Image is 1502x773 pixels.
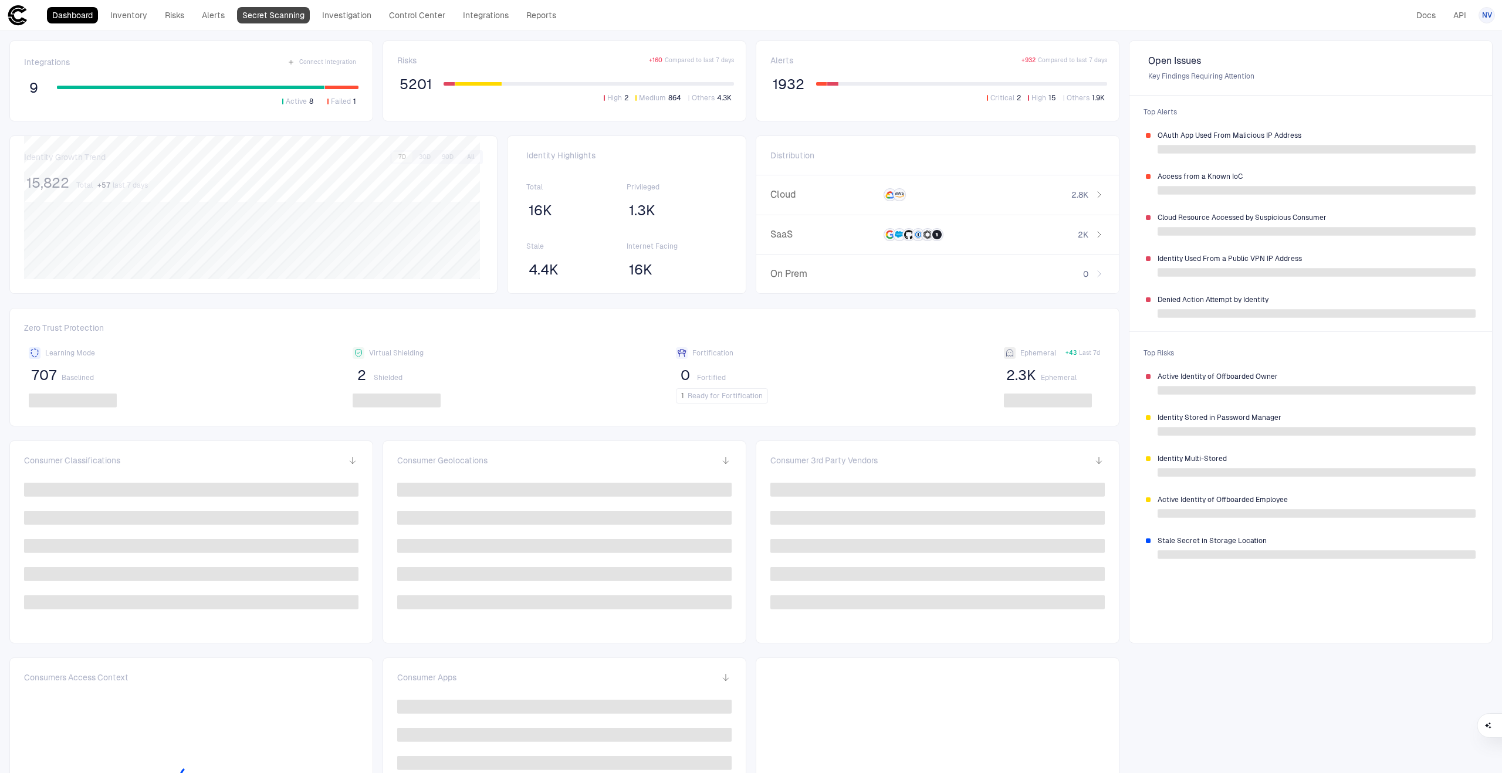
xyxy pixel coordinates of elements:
span: Privileged [627,182,727,192]
span: Consumer Apps [397,672,456,683]
span: 5201 [400,76,432,93]
span: Risks [397,55,417,66]
span: 707 [31,367,57,384]
span: 1.3K [629,202,655,219]
a: Inventory [105,7,153,23]
button: Medium864 [633,93,684,103]
span: 2.8K [1071,189,1088,200]
button: Failed1 [325,96,358,107]
span: 16K [629,261,652,279]
span: Compared to last 7 days [665,56,734,65]
button: High2 [601,93,631,103]
a: Integrations [458,7,514,23]
span: High [1031,93,1046,103]
span: Fortified [697,373,726,382]
span: Stale [526,242,627,251]
span: Compared to last 7 days [1038,56,1107,65]
span: 2 [624,93,628,103]
span: High [607,93,622,103]
span: 1 [353,97,356,106]
a: Reports [521,7,561,23]
span: Cloud Resource Accessed by Suspicious Consumer [1158,213,1476,222]
span: Learning Mode [45,348,95,358]
span: 15 [1048,93,1056,103]
button: 0 [676,366,695,385]
button: NV [1479,7,1495,23]
a: Investigation [317,7,377,23]
button: 4.4K [526,260,561,279]
span: 2K [1078,229,1088,240]
span: last 7 days [113,181,148,190]
button: 2.3K [1004,366,1038,385]
a: Risks [160,7,190,23]
span: Total [526,182,627,192]
span: 16K [529,202,552,219]
button: 5201 [397,75,434,94]
span: Integrations [24,57,70,67]
span: NV [1482,11,1492,20]
button: 1Ready for Fortification [676,388,768,404]
button: 15,822 [24,174,72,192]
button: 90D [437,152,458,162]
a: Control Center [384,7,451,23]
a: Secret Scanning [237,7,310,23]
button: High15 [1026,93,1058,103]
span: Consumer 3rd Party Vendors [770,455,878,466]
span: Top Alerts [1136,100,1485,124]
a: Alerts [197,7,230,23]
span: Ephemeral [1041,373,1077,382]
span: 0 [1083,269,1088,279]
span: Critical [990,93,1014,103]
span: Identity Highlights [526,150,727,161]
button: 1932 [770,75,807,94]
span: Baselined [62,373,94,382]
span: Active Identity of Offboarded Employee [1158,495,1476,504]
a: API [1448,7,1471,23]
span: 864 [668,93,681,103]
span: 2 [357,367,366,384]
span: 1932 [773,76,804,93]
span: Ready for Fortification [688,391,763,401]
span: Zero Trust Protection [24,323,1105,338]
button: 707 [29,366,59,385]
span: 2.3K [1006,367,1036,384]
button: Critical2 [985,93,1023,103]
span: SaaS [770,229,879,240]
span: 1 [681,391,684,401]
span: Access from a Known IoC [1158,172,1476,181]
button: Connect Integration [285,55,358,69]
span: Key Findings Requiring Attention [1148,72,1473,81]
span: Last 7d [1079,349,1100,357]
span: Identity Growth Trend [24,152,106,162]
span: 9 [29,79,38,97]
span: Total [76,181,93,190]
span: Shielded [374,373,402,382]
span: Medium [639,93,666,103]
span: On Prem [770,268,879,280]
span: Virtual Shielding [369,348,424,358]
span: Identity Multi-Stored [1158,454,1476,463]
button: All [460,152,481,162]
span: Internet Facing [627,242,727,251]
span: Stale Secret in Storage Location [1158,536,1476,545]
span: Failed [331,97,351,106]
span: Active [286,97,307,106]
span: + 43 [1065,349,1077,357]
span: 15,822 [26,174,69,192]
span: Fortification [692,348,733,358]
button: 16K [526,201,554,220]
button: 2 [353,366,371,385]
span: + 57 [97,181,110,190]
span: 4.4K [529,261,559,279]
button: 16K [627,260,655,279]
a: Dashboard [47,7,98,23]
span: Identity Used From a Public VPN IP Address [1158,254,1476,263]
span: Cloud [770,189,879,201]
span: Ephemeral [1020,348,1056,358]
span: Top Risks [1136,341,1485,365]
button: 9 [24,79,43,97]
span: + 932 [1021,56,1036,65]
button: Active8 [280,96,316,107]
button: 30D [414,152,435,162]
span: Open Issues [1148,55,1473,67]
